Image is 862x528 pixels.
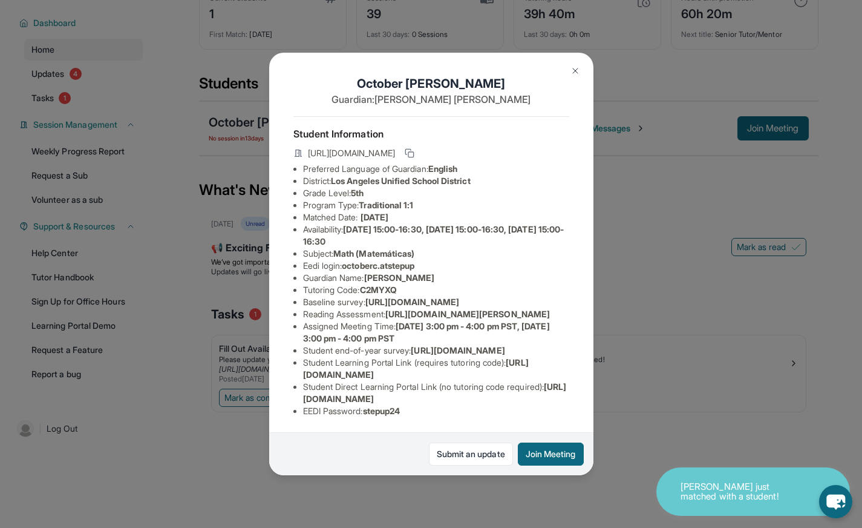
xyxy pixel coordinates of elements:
[364,272,435,283] span: [PERSON_NAME]
[351,188,364,198] span: 5th
[331,176,470,186] span: Los Angeles Unified School District
[303,187,569,199] li: Grade Level:
[303,260,569,272] li: Eedi login :
[428,163,458,174] span: English
[361,212,388,222] span: [DATE]
[303,223,569,248] li: Availability:
[681,482,802,502] p: [PERSON_NAME] just matched with a student!
[411,345,504,355] span: [URL][DOMAIN_NAME]
[359,200,413,210] span: Traditional 1:1
[303,320,569,345] li: Assigned Meeting Time :
[293,75,569,92] h1: October [PERSON_NAME]
[303,248,569,260] li: Subject :
[342,260,414,271] span: octoberc.atstepup
[303,405,569,417] li: EEDI Password :
[303,296,569,308] li: Baseline survey :
[385,309,550,319] span: [URL][DOMAIN_NAME][PERSON_NAME]
[303,381,569,405] li: Student Direct Learning Portal Link (no tutoring code required) :
[365,297,459,307] span: [URL][DOMAIN_NAME]
[303,272,569,284] li: Guardian Name :
[518,443,584,466] button: Join Meeting
[819,485,852,518] button: chat-button
[293,92,569,107] p: Guardian: [PERSON_NAME] [PERSON_NAME]
[303,199,569,211] li: Program Type:
[303,345,569,357] li: Student end-of-year survey :
[570,66,580,76] img: Close Icon
[429,443,513,466] a: Submit an update
[402,146,417,160] button: Copy link
[333,248,414,259] span: Math (Matemáticas)
[293,127,569,141] h4: Student Information
[303,175,569,187] li: District:
[303,357,569,381] li: Student Learning Portal Link (requires tutoring code) :
[303,224,564,246] span: [DATE] 15:00-16:30, [DATE] 15:00-16:30, [DATE] 15:00-16:30
[363,406,400,416] span: stepup24
[303,308,569,320] li: Reading Assessment :
[303,284,569,296] li: Tutoring Code :
[303,163,569,175] li: Preferred Language of Guardian:
[308,147,395,159] span: [URL][DOMAIN_NAME]
[360,285,397,295] span: C2MYXQ
[303,321,550,343] span: [DATE] 3:00 pm - 4:00 pm PST, [DATE] 3:00 pm - 4:00 pm PST
[303,211,569,223] li: Matched Date:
